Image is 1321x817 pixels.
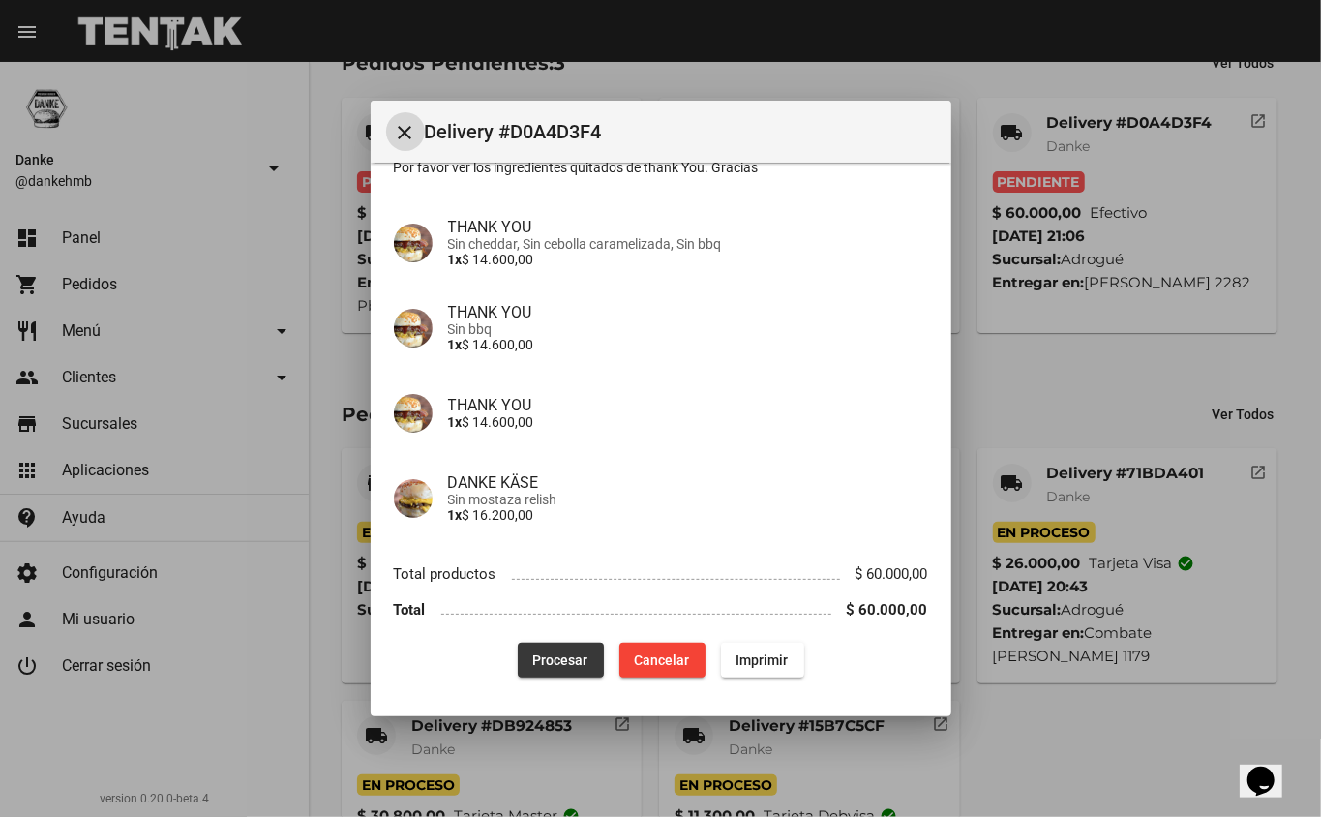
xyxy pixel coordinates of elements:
span: Sin mostaza relish [448,492,928,507]
p: $ 16.200,00 [448,507,928,523]
span: Cancelar [635,652,690,668]
b: 1x [448,337,463,352]
p: $ 14.600,00 [448,414,928,430]
button: Cerrar [386,112,425,151]
span: Sin cheddar, Sin cebolla caramelizada, Sin bbq [448,236,928,252]
b: 1x [448,507,463,523]
button: Cancelar [619,643,706,678]
h4: THANK YOU [448,218,928,236]
img: 48a15a04-7897-44e6-b345-df5d36d107ba.png [394,394,433,433]
b: 1x [448,252,463,267]
button: Procesar [518,643,604,678]
img: 48a15a04-7897-44e6-b345-df5d36d107ba.png [394,309,433,348]
b: 1x [448,414,463,430]
button: Imprimir [721,643,804,678]
span: Procesar [533,652,588,668]
img: 48a15a04-7897-44e6-b345-df5d36d107ba.png [394,224,433,262]
span: Sin bbq [448,321,928,337]
li: Total $ 60.000,00 [394,591,928,627]
p: $ 14.600,00 [448,252,928,267]
span: Delivery #D0A4D3F4 [425,116,936,147]
h4: THANK YOU [448,303,928,321]
li: Total productos $ 60.000,00 [394,557,928,592]
mat-icon: Cerrar [394,121,417,144]
img: 2b596d90-570e-4ac5-a3d8-dee56aff8087.png [394,479,433,518]
h4: THANK YOU [448,396,928,414]
p: $ 14.600,00 [448,337,928,352]
h4: DANKE KÄSE [448,473,928,492]
span: Imprimir [736,652,789,668]
p: Por favor ver los ingredientes quitados de thank You. Gracias [394,158,928,177]
iframe: chat widget [1240,740,1302,798]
